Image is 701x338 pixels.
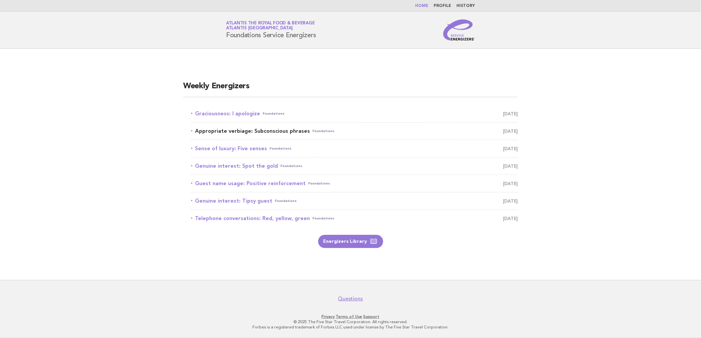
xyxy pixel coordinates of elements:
span: [DATE] [503,161,518,171]
a: Privacy [322,314,335,319]
span: [DATE] [503,196,518,206]
span: Foundations [313,127,334,136]
a: Telephone conversations: Red, yellow, greenFoundations [DATE] [191,214,518,223]
a: Questions [338,296,363,302]
p: © 2025 The Five Star Travel Corporation. All rights reserved. [149,319,552,324]
p: · · [149,314,552,319]
span: Foundations [308,179,330,188]
span: Foundations [281,161,302,171]
a: Profile [434,4,451,8]
a: Appropriate verbiage: Subconscious phrasesFoundations [DATE] [191,127,518,136]
img: Service Energizers [443,19,475,41]
a: Genuine interest: Tipsy guestFoundations [DATE] [191,196,518,206]
a: Atlantis the Royal Food & BeverageAtlantis [GEOGRAPHIC_DATA] [226,21,315,30]
span: [DATE] [503,214,518,223]
a: Terms of Use [336,314,362,319]
a: Support [363,314,380,319]
span: Foundations [263,109,284,118]
h1: Foundations Service Energizers [226,21,316,39]
a: Genuine interest: Spot the goldFoundations [DATE] [191,161,518,171]
a: Energizers Library [318,235,383,248]
p: Forbes is a registered trademark of Forbes LLC used under license by The Five Star Travel Corpora... [149,324,552,330]
a: Home [415,4,428,8]
a: History [456,4,475,8]
span: [DATE] [503,127,518,136]
span: [DATE] [503,109,518,118]
span: [DATE] [503,144,518,153]
a: Guest name usage: Positive reinforcementFoundations [DATE] [191,179,518,188]
a: Graciousness: I apologizeFoundations [DATE] [191,109,518,118]
h2: Weekly Energizers [183,81,518,97]
span: Foundations [270,144,291,153]
a: Sense of luxury: Five sensesFoundations [DATE] [191,144,518,153]
span: [DATE] [503,179,518,188]
span: Foundations [313,214,334,223]
span: Foundations [275,196,297,206]
span: Atlantis [GEOGRAPHIC_DATA] [226,26,293,31]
